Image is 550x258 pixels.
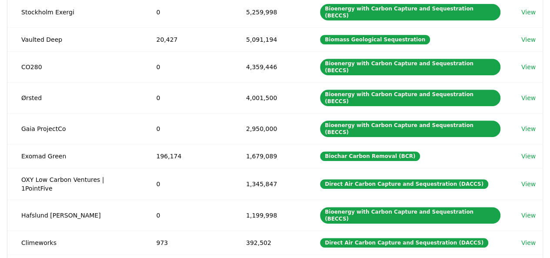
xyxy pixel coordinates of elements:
td: 1,345,847 [232,168,306,200]
td: 973 [142,231,232,255]
a: View [521,211,536,220]
div: Direct Air Carbon Capture and Sequestration (DACCS) [320,179,488,189]
td: 196,174 [142,144,232,168]
td: 0 [142,113,232,144]
td: 4,001,500 [232,82,306,113]
td: 5,091,194 [232,27,306,51]
td: 0 [142,51,232,82]
td: Ørsted [7,82,142,113]
a: View [521,152,536,161]
td: 0 [142,82,232,113]
td: 1,199,998 [232,200,306,231]
div: Bioenergy with Carbon Capture and Sequestration (BECCS) [320,59,500,75]
div: Bioenergy with Carbon Capture and Sequestration (BECCS) [320,207,500,224]
td: Gaia ProjectCo [7,113,142,144]
div: Direct Air Carbon Capture and Sequestration (DACCS) [320,238,488,248]
a: View [521,63,536,71]
td: Hafslund [PERSON_NAME] [7,200,142,231]
a: View [521,94,536,102]
div: Biomass Geological Sequestration [320,35,430,44]
a: View [521,238,536,247]
a: View [521,124,536,133]
td: 4,359,446 [232,51,306,82]
td: 0 [142,200,232,231]
td: CO280 [7,51,142,82]
div: Bioenergy with Carbon Capture and Sequestration (BECCS) [320,90,500,106]
td: Vaulted Deep [7,27,142,51]
td: 20,427 [142,27,232,51]
td: OXY Low Carbon Ventures | 1PointFive [7,168,142,200]
div: Bioenergy with Carbon Capture and Sequestration (BECCS) [320,4,500,20]
div: Biochar Carbon Removal (BCR) [320,151,420,161]
td: 2,950,000 [232,113,306,144]
td: 1,679,089 [232,144,306,168]
div: Bioenergy with Carbon Capture and Sequestration (BECCS) [320,121,500,137]
td: Exomad Green [7,144,142,168]
td: Climeworks [7,231,142,255]
td: 0 [142,168,232,200]
a: View [521,180,536,188]
a: View [521,8,536,17]
td: 392,502 [232,231,306,255]
a: View [521,35,536,44]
